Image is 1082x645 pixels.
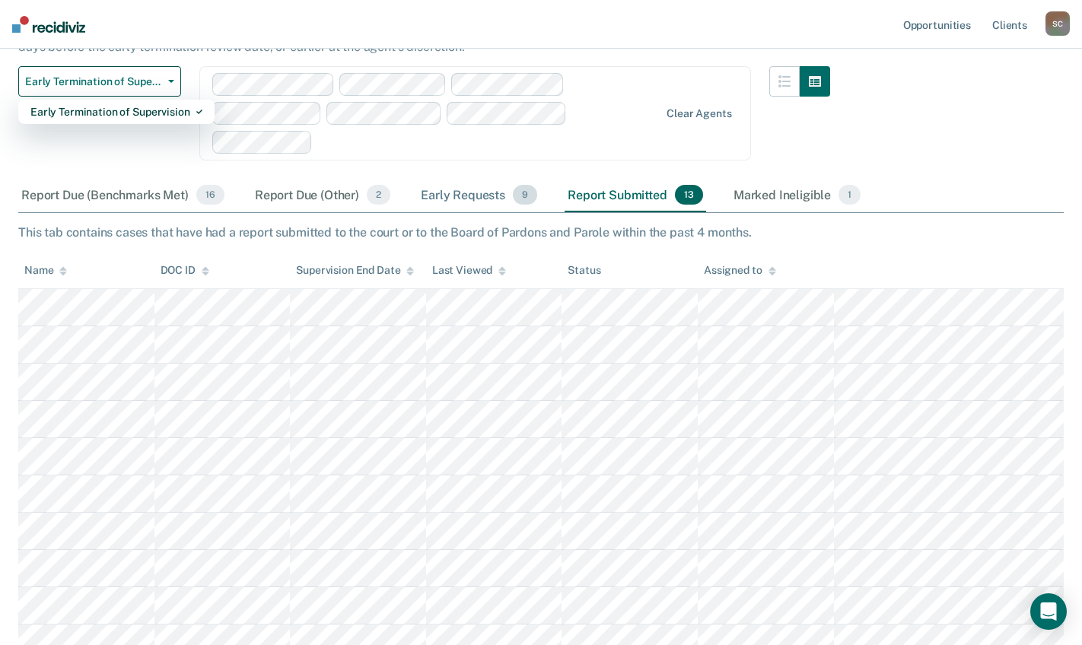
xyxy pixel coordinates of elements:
[1030,593,1067,630] div: Open Intercom Messenger
[418,179,540,212] div: Early Requests9
[12,16,85,33] img: Recidiviz
[24,264,67,277] div: Name
[161,264,209,277] div: DOC ID
[1045,11,1070,36] div: S C
[25,75,162,88] span: Early Termination of Supervision
[18,179,228,212] div: Report Due (Benchmarks Met)16
[704,264,775,277] div: Assigned to
[513,185,537,205] span: 9
[196,185,224,205] span: 16
[565,179,706,212] div: Report Submitted13
[296,264,414,277] div: Supervision End Date
[675,185,703,205] span: 13
[1045,11,1070,36] button: SC
[30,100,202,124] div: Early Termination of Supervision
[18,66,181,97] button: Early Termination of Supervision
[667,107,731,120] div: Clear agents
[252,179,393,212] div: Report Due (Other)2
[18,225,1064,240] div: This tab contains cases that have had a report submitted to the court or to the Board of Pardons ...
[730,179,864,212] div: Marked Ineligible1
[839,185,861,205] span: 1
[367,185,390,205] span: 2
[568,264,600,277] div: Status
[432,264,506,277] div: Last Viewed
